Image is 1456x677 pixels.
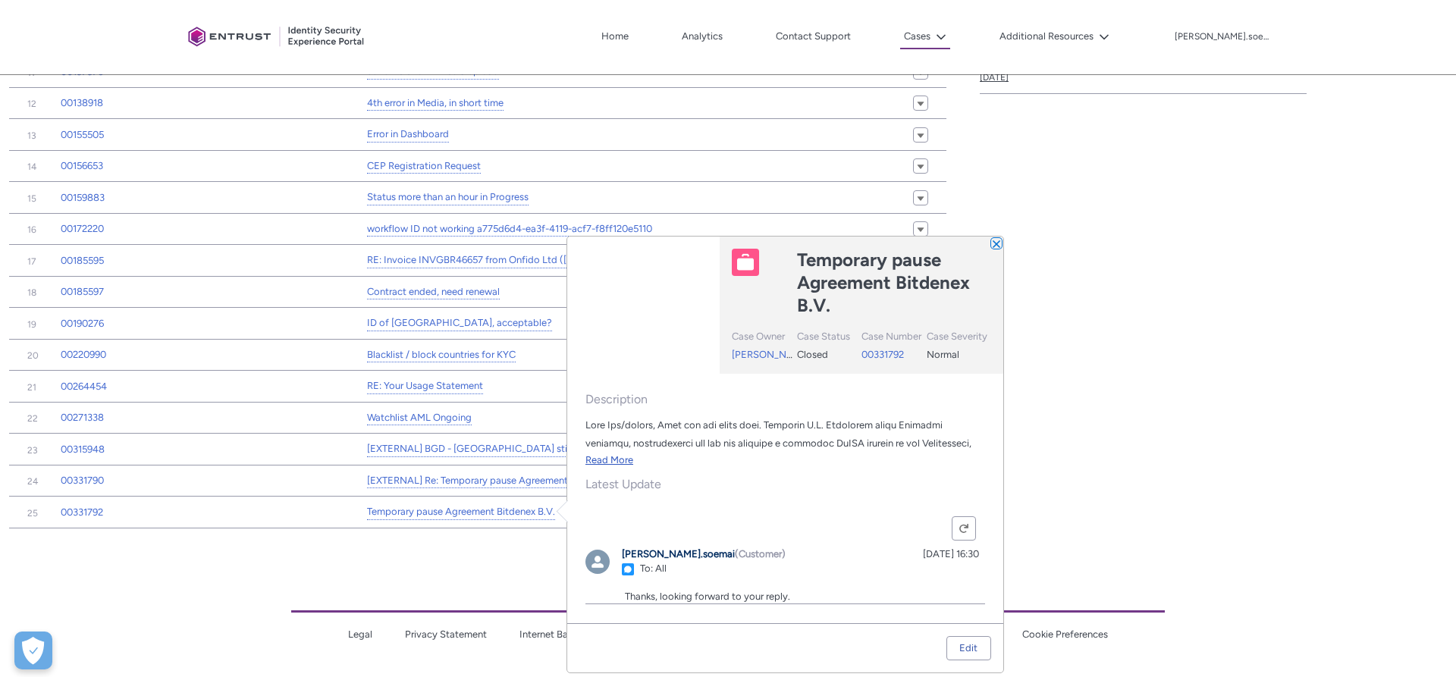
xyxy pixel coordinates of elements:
[367,96,504,111] a: 4th error in Media, in short time
[622,548,735,559] a: [PERSON_NAME].soemai
[732,349,892,360] a: [PERSON_NAME].[PERSON_NAME]
[61,284,104,299] a: 00185597
[367,504,555,520] a: Temporary pause Agreement Bitdenex B.V.
[772,25,855,48] a: Contact Support
[61,190,105,205] a: 00159883
[367,347,516,363] a: Blacklist / block countries for KYC
[598,25,632,48] a: Home
[585,454,633,465] a: Read More
[678,25,726,48] a: Analytics, opens in new tab
[625,591,790,602] span: Thanks, looking forward to your reply.
[348,628,372,640] a: Legal
[861,349,904,360] a: 00331792
[797,249,970,316] lightning-formatted-text: Temporary pause Agreement Bitdenex B.V.
[367,190,529,205] a: Status more than an hour in Progress
[61,473,104,488] a: 00331790
[405,628,487,640] a: Privacy Statement
[585,392,985,407] span: Description
[797,349,828,360] span: Closed
[61,158,103,174] a: 00156653
[367,158,481,174] a: CEP Registration Request
[959,637,977,660] div: Edit
[14,632,52,669] button: Open Preferences
[732,249,759,276] img: Case
[367,473,629,489] a: [EXTERNAL] Re: Temporary pause Agreement Bitdenex B.V.
[585,477,985,492] span: Latest Update
[991,238,1002,249] button: Close
[735,548,786,559] span: (Customer)
[996,25,1113,48] button: Additional Resources
[61,347,106,362] a: 00220990
[61,505,103,520] a: 00331792
[947,637,990,660] a: Edit
[291,657,1165,672] p: ©2025 Entrust Corporation. All Rights Reserved.
[923,548,979,559] a: [DATE] 16:30
[61,410,104,425] a: 00271338
[61,253,104,268] a: 00185595
[980,72,1009,83] lightning-formatted-date-time: [DATE]
[61,221,104,237] a: 00172220
[61,316,104,331] a: 00190276
[14,632,52,669] div: Cookie Preferences
[861,329,923,347] div: Case Number
[927,329,988,347] div: Case Severity
[367,315,552,331] a: ID of [GEOGRAPHIC_DATA], acceptable?
[585,510,985,606] div: Feed
[61,96,103,111] a: 00138918
[367,252,668,268] a: RE: Invoice INVGBR46657 from Onfido Ltd ([GEOGRAPHIC_DATA])
[367,127,449,143] a: Error in Dashboard
[900,25,950,49] button: Cases
[1174,28,1274,43] button: User Profile dennis.soemai
[797,329,858,347] div: Case Status
[367,378,483,394] a: RE: Your Usage Statement
[1175,32,1273,42] p: [PERSON_NAME].soemai
[1022,628,1108,640] a: Cookie Preferences
[367,441,619,457] a: [EXTERNAL] BGD - [GEOGRAPHIC_DATA] still accepting
[61,442,105,457] a: 00315948
[732,329,793,347] div: Case Owner
[61,127,104,143] a: 00155505
[952,516,976,541] button: Refresh this feed
[367,410,472,426] a: Watchlist AML Ongoing
[519,628,604,640] a: Internet Based Ads
[567,237,1003,374] header: Highlights panel header
[367,284,500,300] a: Contract ended, need renewal
[585,550,610,574] img: dennis.soemai
[640,563,667,574] span: To: All
[585,560,622,572] a: dennis.soemai
[585,416,985,453] div: Lore Ips/dolors, Amet con adi elits doei. Temporin U.L. Etdolorem aliqu Enimadmi veniamqu, nostru...
[61,379,107,394] a: 00264454
[367,221,652,237] a: workflow ID not working a775d6d4-ea3f-4119-acf7-f8ff120e5110
[927,349,959,360] span: Normal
